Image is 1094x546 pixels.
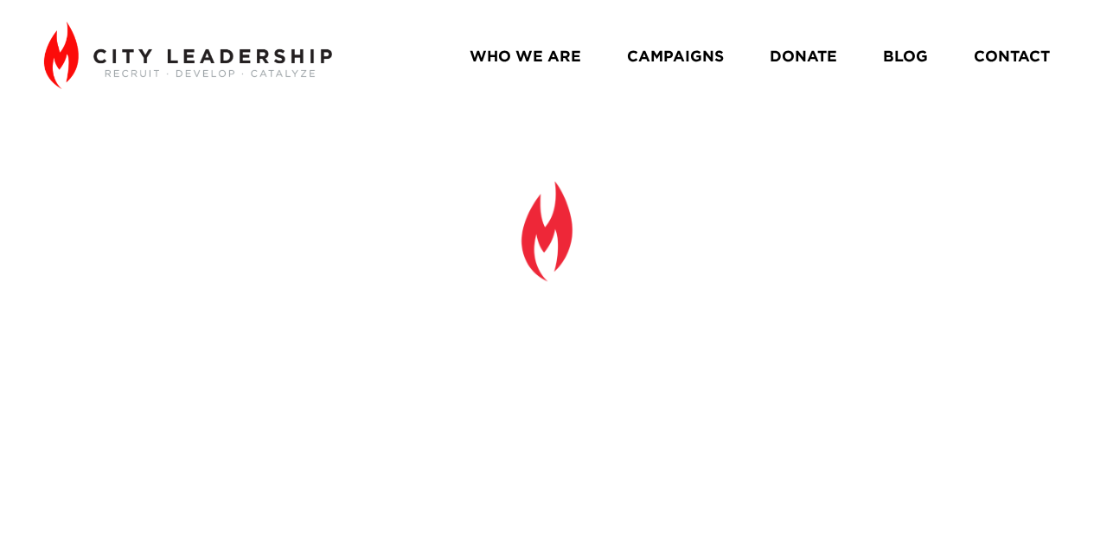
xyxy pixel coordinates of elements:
[883,41,928,71] a: BLOG
[974,41,1050,71] a: CONTACT
[44,22,332,89] img: City Leadership - Recruit. Develop. Catalyze.
[627,41,724,71] a: CAMPAIGNS
[770,41,837,71] a: DONATE
[470,41,581,71] a: WHO WE ARE
[221,292,887,437] strong: Everything Rises and Falls on Leadership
